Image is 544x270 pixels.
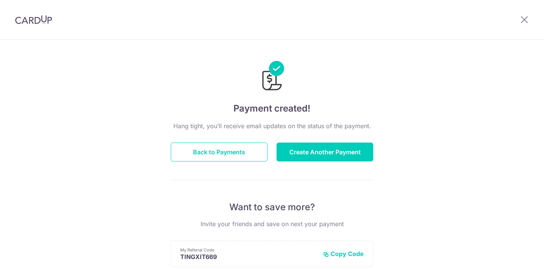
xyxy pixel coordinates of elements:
button: Back to Payments [171,143,267,161]
h4: Payment created! [171,102,373,115]
p: TINGXIT669 [180,253,317,261]
button: Copy Code [323,250,364,258]
button: Create Another Payment [277,143,373,161]
img: CardUp [15,15,52,24]
p: My Referral Code [180,247,317,253]
img: Payments [260,61,284,93]
p: Hang tight, you’ll receive email updates on the status of the payment. [171,121,373,130]
p: Invite your friends and save on next your payment [171,219,373,228]
p: Want to save more? [171,201,373,213]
